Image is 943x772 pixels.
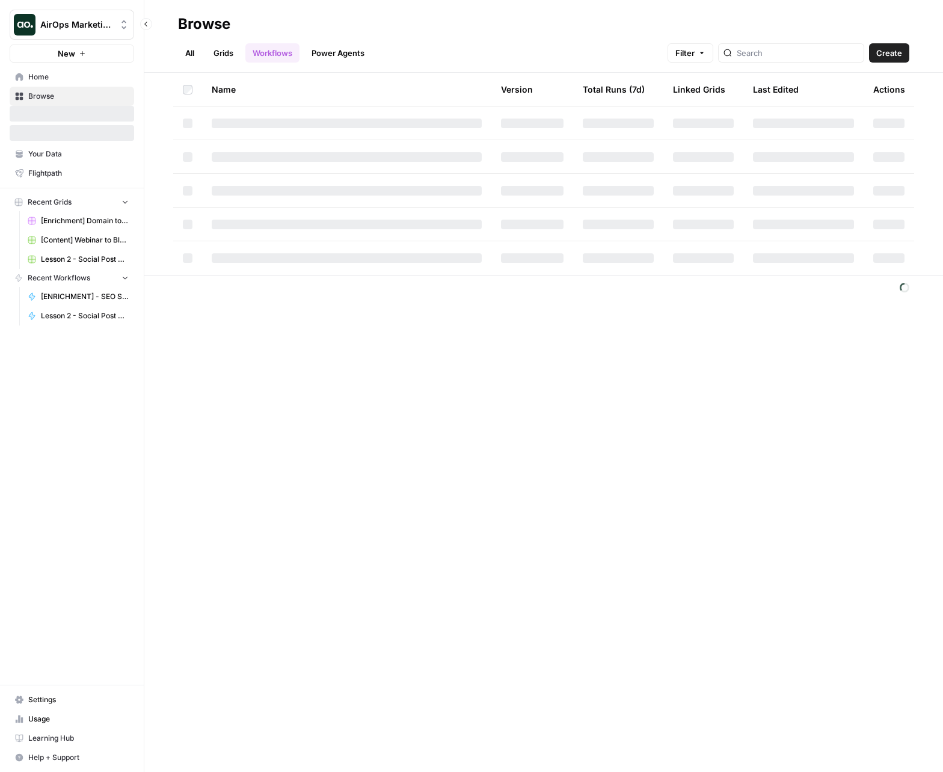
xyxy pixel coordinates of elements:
button: Workspace: AirOps Marketing [10,10,134,40]
div: Version [501,73,533,106]
a: [Enrichment] Domain to SEO Stats [22,211,134,230]
button: Create [869,43,909,63]
span: Flightpath [28,168,129,179]
a: All [178,43,201,63]
button: Recent Workflows [10,269,134,287]
a: Lesson 2 - Social Post Generator [22,306,134,326]
a: Browse [10,87,134,106]
button: New [10,45,134,63]
span: Settings [28,694,129,705]
div: Browse [178,14,230,34]
a: Flightpath [10,164,134,183]
span: Learning Hub [28,733,129,744]
div: Last Edited [753,73,799,106]
div: Actions [873,73,905,106]
a: [ENRICHMENT] - SEO Stats for Domain [22,287,134,306]
span: [ENRICHMENT] - SEO Stats for Domain [41,291,129,302]
div: Linked Grids [673,73,725,106]
div: Total Runs (7d) [583,73,645,106]
a: Your Data [10,144,134,164]
span: Your Data [28,149,129,159]
a: Power Agents [304,43,372,63]
span: [Enrichment] Domain to SEO Stats [41,215,129,226]
span: Home [28,72,129,82]
button: Filter [668,43,713,63]
a: Usage [10,709,134,729]
a: Lesson 2 - Social Post Generator Grid [22,250,134,269]
span: Recent Workflows [28,273,90,283]
button: Help + Support [10,748,134,767]
span: Recent Grids [28,197,72,208]
button: Recent Grids [10,193,134,211]
a: Settings [10,690,134,709]
img: AirOps Marketing Logo [14,14,35,36]
span: [Content] Webinar to Blog Post Grid [41,235,129,245]
a: Learning Hub [10,729,134,748]
span: Usage [28,714,129,724]
span: Browse [28,91,129,102]
span: Create [876,47,902,59]
a: [Content] Webinar to Blog Post Grid [22,230,134,250]
a: Grids [206,43,241,63]
div: Name [212,73,482,106]
a: Workflows [245,43,299,63]
span: AirOps Marketing [40,19,113,31]
span: Filter [675,47,695,59]
a: Home [10,67,134,87]
span: Lesson 2 - Social Post Generator Grid [41,254,129,265]
input: Search [737,47,859,59]
span: Lesson 2 - Social Post Generator [41,310,129,321]
span: New [58,48,75,60]
span: Help + Support [28,752,129,763]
